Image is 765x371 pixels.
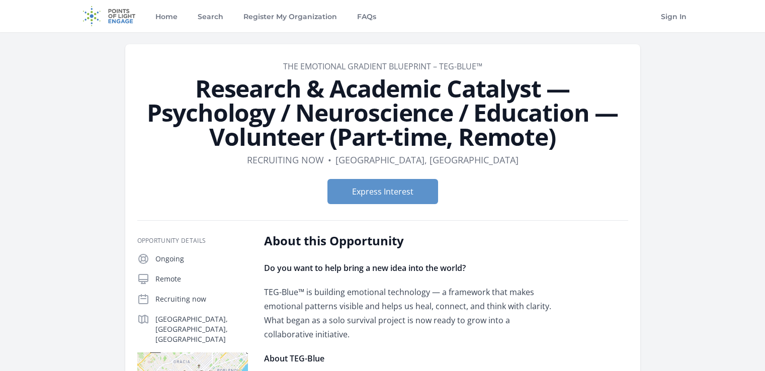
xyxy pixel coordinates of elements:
button: Express Interest [327,179,438,204]
p: [GEOGRAPHIC_DATA], [GEOGRAPHIC_DATA], [GEOGRAPHIC_DATA] [155,314,248,344]
a: The Emotional Gradient Blueprint – TEG-Blue™ [283,61,482,72]
p: Remote [155,274,248,284]
dd: Recruiting now [247,153,324,167]
strong: About TEG-Blue [264,353,324,364]
p: Ongoing [155,254,248,264]
p: Recruiting now [155,294,248,304]
dd: [GEOGRAPHIC_DATA], [GEOGRAPHIC_DATA] [335,153,519,167]
h1: Research & Academic Catalyst — Psychology / Neuroscience / Education — Volunteer (Part-time, Remote) [137,76,628,149]
h3: Opportunity Details [137,237,248,245]
div: • [328,153,331,167]
h2: About this Opportunity [264,233,558,249]
strong: Do you want to help bring a new idea into the world? [264,262,466,273]
p: TEG-Blue™ is building emotional technology — a framework that makes emotional patterns visible an... [264,285,558,341]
